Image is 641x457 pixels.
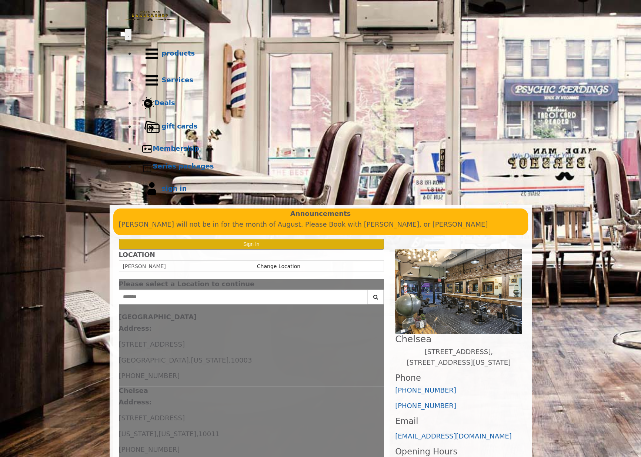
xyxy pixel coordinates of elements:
a: DealsDeals [135,94,521,113]
img: Services [142,70,162,90]
span: , [196,430,198,438]
button: Sign In [119,239,384,250]
span: [STREET_ADDRESS] [119,340,185,348]
p: [STREET_ADDRESS],[STREET_ADDRESS][US_STATE] [395,347,522,368]
input: menu toggle [120,32,125,37]
span: [US_STATE] [158,430,196,438]
span: Please select a Location to continue [119,280,255,288]
span: [PHONE_NUMBER] [119,446,180,453]
img: Products [142,44,162,64]
i: Search button [371,294,380,300]
span: . [127,31,129,38]
b: LOCATION [119,251,155,258]
button: menu toggle [125,29,131,40]
a: Productsproducts [135,40,521,67]
b: [GEOGRAPHIC_DATA] [119,313,197,321]
span: [STREET_ADDRESS] [119,414,185,422]
a: Gift cardsgift cards [135,113,521,140]
button: close dialog [373,282,384,287]
div: Center Select [119,290,384,308]
span: [GEOGRAPHIC_DATA] [119,356,189,364]
span: 10011 [198,430,220,438]
span: 10003 [231,356,252,364]
h2: Chelsea [395,334,522,344]
span: [PHONE_NUMBER] [119,372,180,380]
a: [PHONE_NUMBER] [395,402,456,410]
b: Membership [153,144,199,152]
span: [PERSON_NAME] [123,263,166,269]
a: [PHONE_NUMBER] [395,386,456,394]
a: [EMAIL_ADDRESS][DOMAIN_NAME] [395,432,512,440]
b: Address: [119,324,152,332]
a: Change Location [257,263,300,269]
b: Chelsea [119,387,148,394]
span: , [189,356,191,364]
p: [PERSON_NAME] will not be in for the month of August. Please Book with [PERSON_NAME], or [PERSON_... [119,219,523,230]
input: Search Center [119,290,368,304]
b: gift cards [162,122,198,130]
h3: Opening Hours [395,447,522,456]
b: Deals [154,99,175,107]
img: Deals [142,97,154,110]
h3: Email [395,417,522,426]
b: sign in [162,184,187,192]
img: Series packages [142,161,153,172]
h3: Phone [395,373,522,383]
span: [US_STATE] [119,430,157,438]
img: Gift cards [142,117,162,137]
span: , [228,356,231,364]
span: , [156,430,158,438]
img: Made Man Barbershop logo [120,4,180,28]
img: sign in [142,179,162,199]
a: MembershipMembership [135,140,521,158]
a: ServicesServices [135,67,521,94]
b: Series packages [153,162,214,170]
b: Services [162,76,194,84]
a: sign insign in [135,176,521,202]
a: Series packagesSeries packages [135,158,521,176]
span: [US_STATE] [191,356,228,364]
b: Announcements [290,209,351,219]
img: Membership [142,143,153,154]
b: products [162,49,195,57]
b: Address: [119,398,152,406]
